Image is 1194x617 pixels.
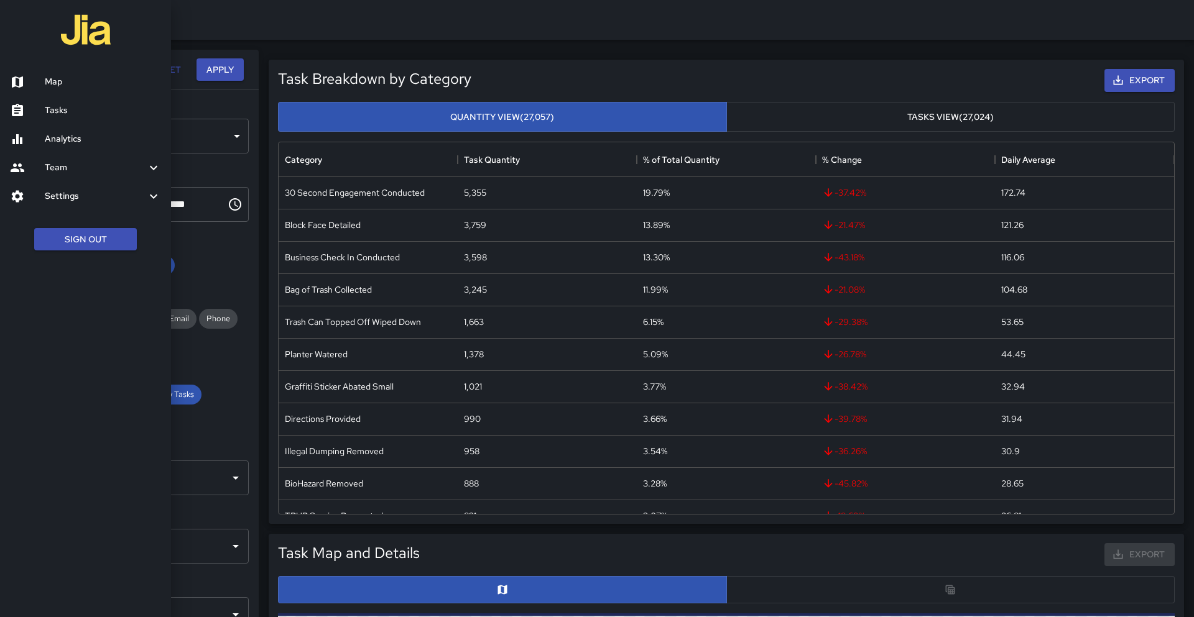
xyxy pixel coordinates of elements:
h6: Tasks [45,104,161,117]
img: jia-logo [61,5,111,55]
button: Sign Out [34,228,137,251]
h6: Analytics [45,132,161,146]
h6: Map [45,75,161,89]
h6: Settings [45,190,146,203]
h6: Team [45,161,146,175]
